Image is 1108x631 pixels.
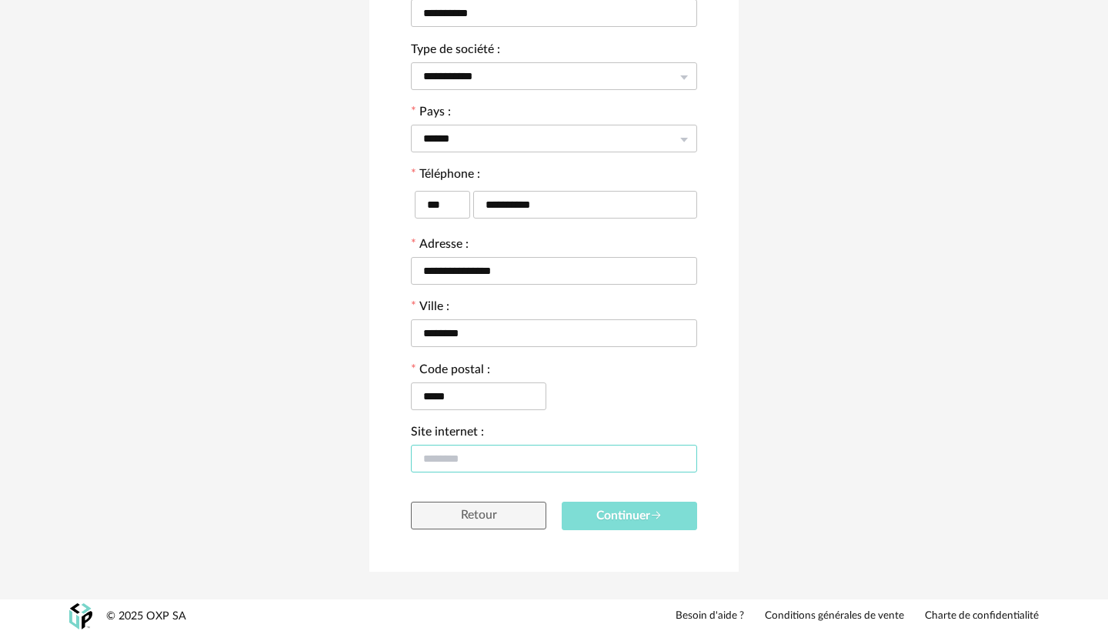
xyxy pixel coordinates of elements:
button: Retour [411,502,546,529]
a: Conditions générales de vente [765,609,904,623]
label: Adresse : [411,239,469,254]
a: Besoin d'aide ? [676,609,744,623]
span: Continuer [596,509,662,522]
span: Retour [461,509,497,521]
label: Type de société : [411,44,500,59]
img: OXP [69,603,92,630]
label: Code postal : [411,364,490,379]
label: Ville : [411,301,449,316]
label: Pays : [411,106,451,122]
div: © 2025 OXP SA [106,609,186,624]
a: Charte de confidentialité [925,609,1039,623]
label: Téléphone : [411,169,480,184]
button: Continuer [562,502,697,530]
label: Site internet : [411,426,484,442]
